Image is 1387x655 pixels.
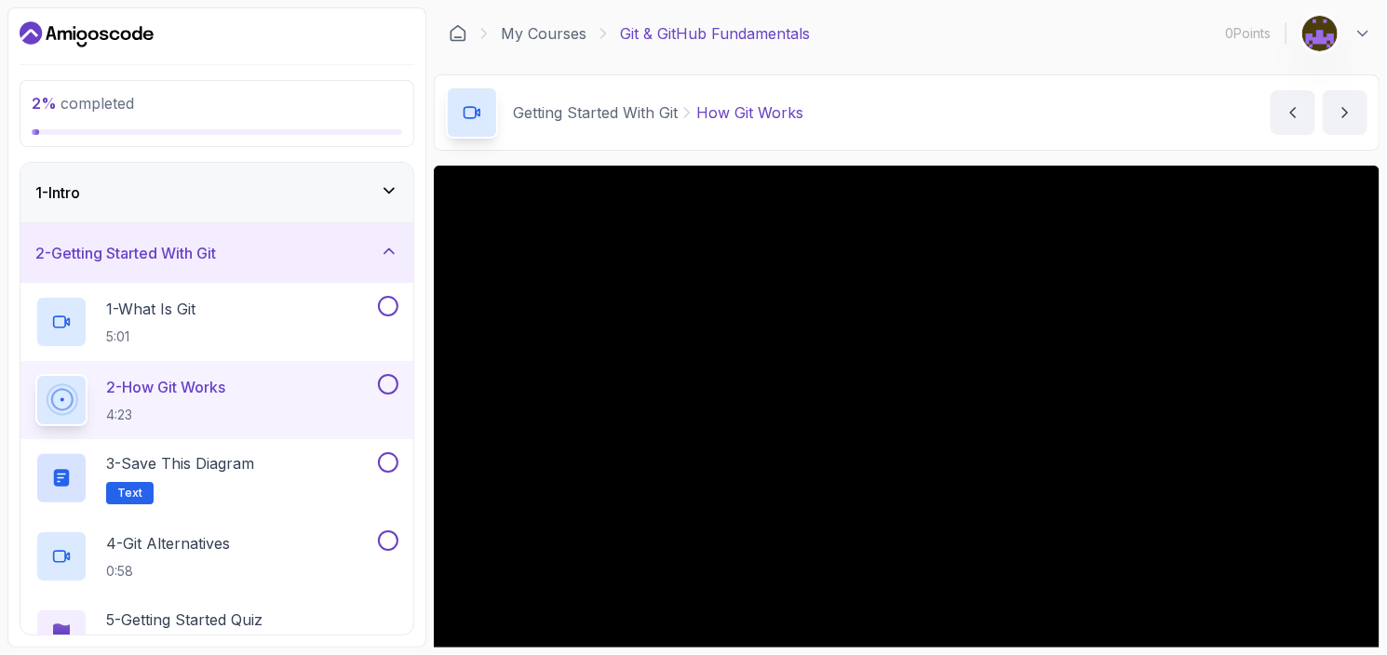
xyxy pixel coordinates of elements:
[106,327,195,346] p: 5:01
[1271,90,1315,135] button: previous content
[20,163,413,222] button: 1-Intro
[117,486,142,501] span: Text
[35,181,80,204] h3: 1 - Intro
[620,22,810,45] p: Git & GitHub Fundamentals
[1301,15,1372,52] button: user profile image
[35,296,398,348] button: 1-What Is Git5:01
[106,298,195,320] p: 1 - What Is Git
[20,20,154,49] a: Dashboard
[106,608,263,631] p: 5 - Getting Started Quiz
[1225,24,1271,43] p: 0 Points
[501,22,586,45] a: My Courses
[35,242,216,264] h3: 2 - Getting Started With Git
[20,223,413,283] button: 2-Getting Started With Git
[449,24,467,43] a: Dashboard
[106,532,230,555] p: 4 - Git Alternatives
[35,452,398,504] button: 3-Save this diagramText
[513,101,678,124] p: Getting Started With Git
[1302,16,1338,51] img: user profile image
[106,406,225,424] p: 4:23
[106,562,230,581] p: 0:58
[32,94,134,113] span: completed
[35,530,398,582] button: 4-Git Alternatives0:58
[696,101,803,124] p: How Git Works
[106,452,254,475] p: 3 - Save this diagram
[32,94,57,113] span: 2 %
[35,374,398,426] button: 2-How Git Works4:23
[1323,90,1367,135] button: next content
[106,376,225,398] p: 2 - How Git Works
